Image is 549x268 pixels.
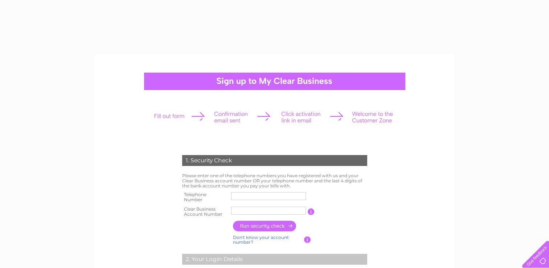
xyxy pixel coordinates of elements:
[233,235,289,245] a: Don't know your account number?
[180,190,230,204] th: Telephone Number
[308,208,315,215] input: Information
[182,155,367,166] div: 1. Security Check
[180,171,369,190] td: Please enter one of the telephone numbers you have registered with us and your Clear Business acc...
[304,236,311,243] input: Information
[180,204,230,219] th: Clear Business Account Number
[182,254,367,265] div: 2. Your Login Details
